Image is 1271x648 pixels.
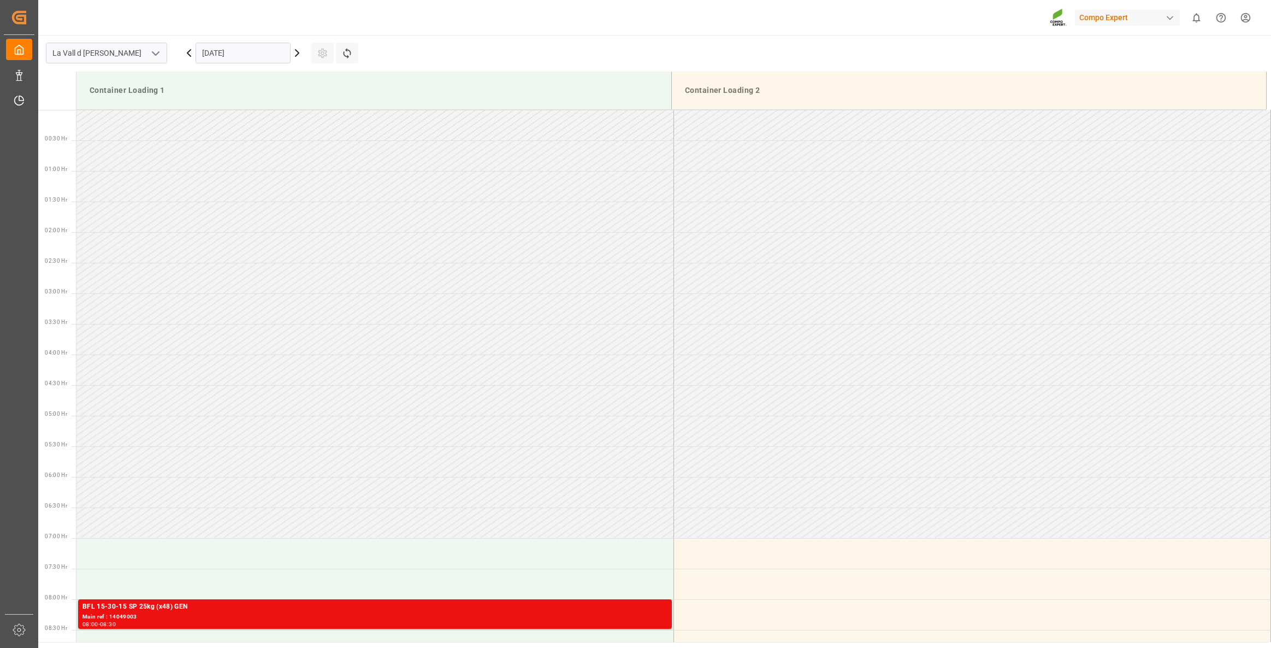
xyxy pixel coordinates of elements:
div: Main ref : 14049003 [82,612,667,622]
span: 04:30 Hr [45,380,67,386]
span: 07:00 Hr [45,533,67,539]
span: 02:30 Hr [45,258,67,264]
span: 05:00 Hr [45,411,67,417]
span: 08:00 Hr [45,594,67,600]
span: 01:30 Hr [45,197,67,203]
button: open menu [147,45,163,62]
div: BFL 15-30-15 SP 25kg (x48) GEN [82,602,667,612]
span: 06:30 Hr [45,503,67,509]
span: 03:00 Hr [45,288,67,294]
button: show 0 new notifications [1184,5,1209,30]
span: 04:00 Hr [45,350,67,356]
span: 08:30 Hr [45,625,67,631]
div: 08:30 [100,622,116,627]
input: Type to search/select [46,43,167,63]
input: DD.MM.YYYY [196,43,291,63]
img: Screenshot%202023-09-29%20at%2010.02.21.png_1712312052.png [1050,8,1067,27]
div: Container Loading 2 [681,80,1257,101]
span: 03:30 Hr [45,319,67,325]
span: 01:00 Hr [45,166,67,172]
div: - [98,622,100,627]
div: Container Loading 1 [85,80,663,101]
span: 05:30 Hr [45,441,67,447]
span: 07:30 Hr [45,564,67,570]
button: Help Center [1209,5,1233,30]
span: 00:30 Hr [45,136,67,142]
button: Compo Expert [1075,7,1184,28]
div: 08:00 [82,622,98,627]
span: 02:00 Hr [45,227,67,233]
span: 06:00 Hr [45,472,67,478]
div: Compo Expert [1075,10,1180,26]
